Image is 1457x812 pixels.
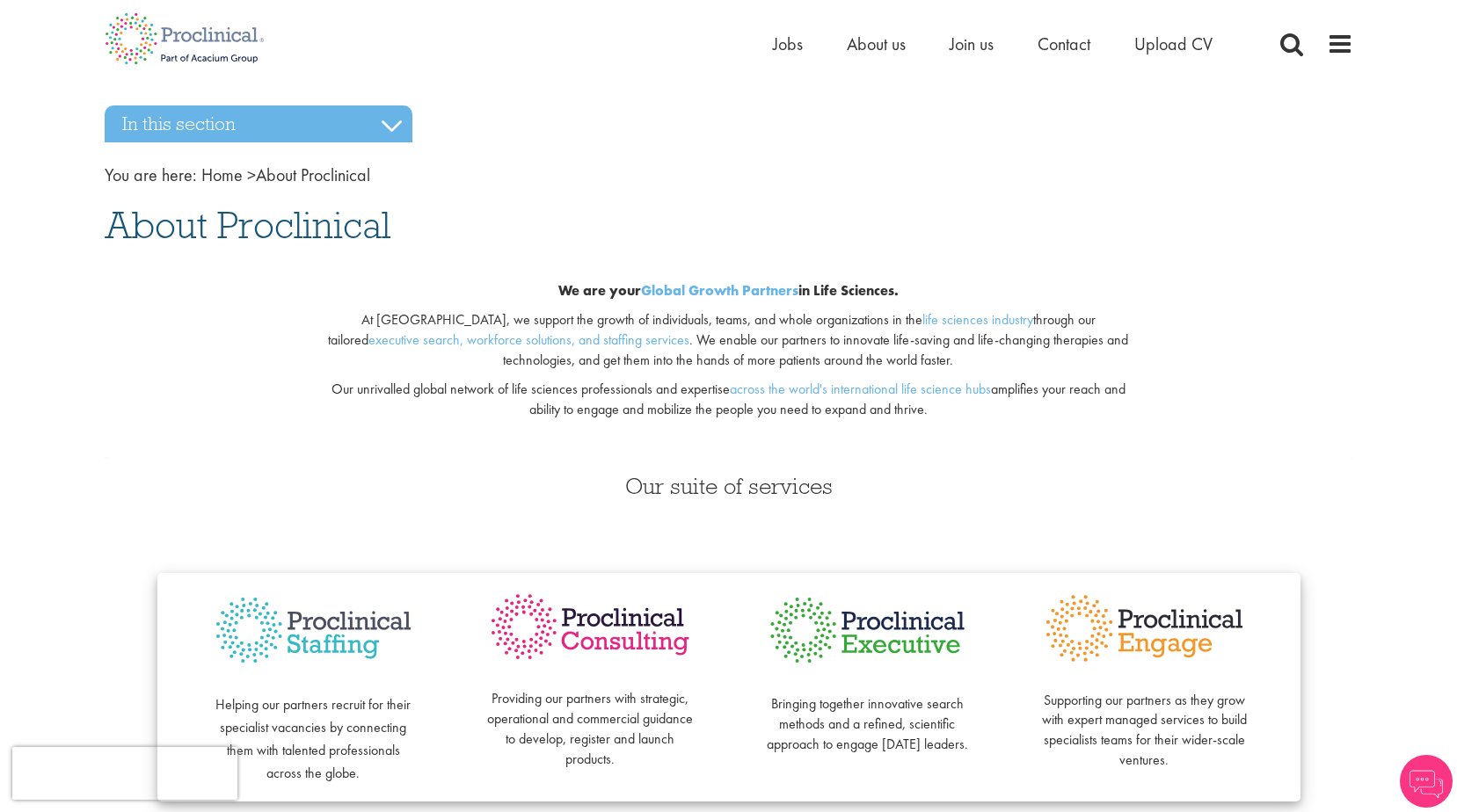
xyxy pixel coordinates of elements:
p: Providing our partners with strategic, operational and commercial guidance to develop, register a... [487,670,694,770]
span: Helping our partners recruit for their specialist vacancies by connecting them with talented prof... [215,695,411,782]
a: across the world's international life science hubs [730,380,991,398]
a: Global Growth Partners [641,281,798,300]
img: Proclinical Engage [1041,591,1248,666]
h3: In this section [105,105,412,142]
img: Proclinical Staffing [210,591,417,671]
p: Bringing together innovative search methods and a refined, scientific approach to engage [DATE] l... [764,674,971,754]
img: Proclinical Consulting [487,591,694,663]
a: Jobs [773,33,803,55]
span: About Proclinical [105,201,390,249]
a: About us [847,33,906,55]
iframe: reCAPTCHA [12,747,237,800]
span: > [247,163,256,186]
p: Our unrivalled global network of life sciences professionals and expertise amplifies your reach a... [317,380,1140,420]
span: About Proclinical [201,163,370,186]
span: You are here: [105,163,197,186]
a: life sciences industry [922,310,1033,329]
img: Proclinical Executive [764,591,971,670]
a: Contact [1038,33,1090,55]
p: At [GEOGRAPHIC_DATA], we support the growth of individuals, teams, and whole organizations in the... [317,310,1140,371]
h3: Our suite of services [105,475,1353,497]
img: Chatbot [1400,755,1453,808]
a: breadcrumb link to Home [201,163,243,186]
a: Join us [950,33,994,55]
b: We are your in Life Sciences. [558,281,899,300]
a: Upload CV [1134,33,1213,55]
p: Supporting our partners as they grow with expert managed services to build specialists teams for ... [1041,671,1248,771]
a: executive search, workforce solutions, and staffing services [368,330,689,349]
